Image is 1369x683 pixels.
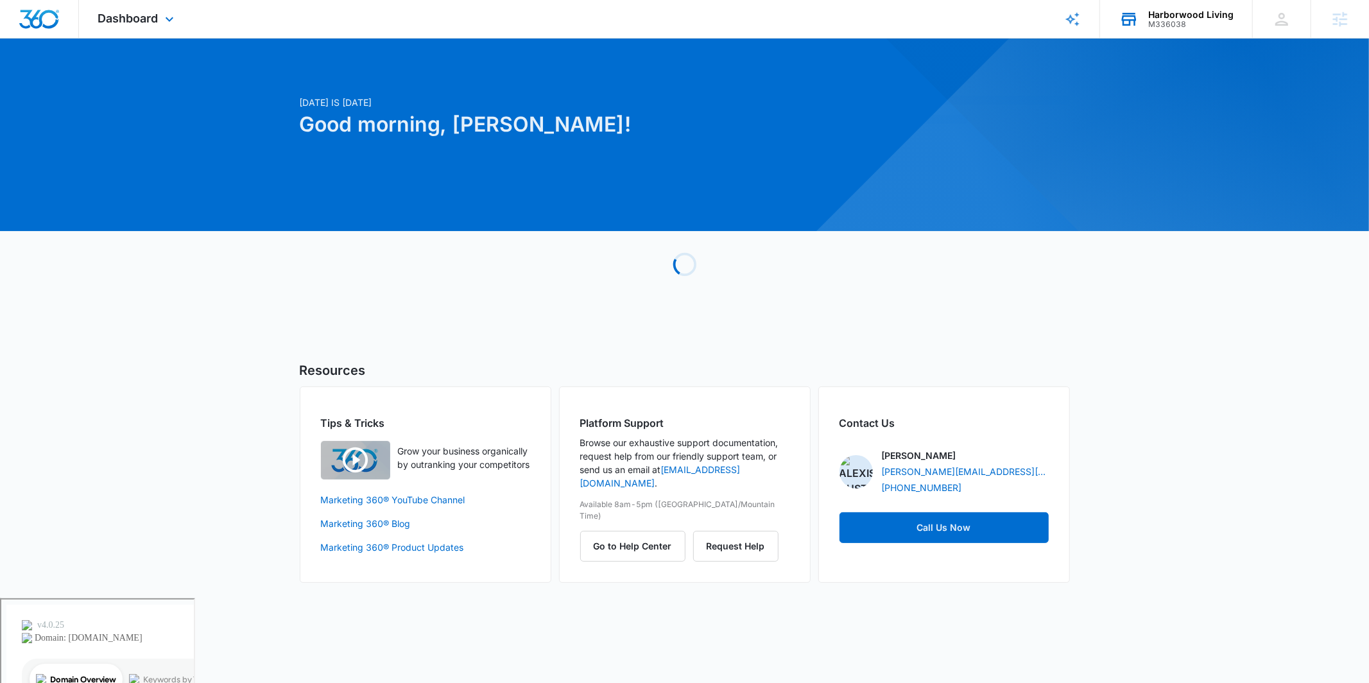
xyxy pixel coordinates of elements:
img: tab_keywords_by_traffic_grey.svg [128,74,138,85]
button: Go to Help Center [580,531,685,562]
a: Marketing 360® Product Updates [321,540,530,554]
span: Dashboard [98,12,159,25]
a: Marketing 360® Blog [321,517,530,530]
h2: Contact Us [839,415,1049,431]
h2: Tips & Tricks [321,415,530,431]
div: Domain: [DOMAIN_NAME] [33,33,141,44]
a: Request Help [693,540,779,551]
p: [DATE] is [DATE] [300,96,808,109]
div: account name [1148,10,1234,20]
h2: Platform Support [580,415,789,431]
a: Go to Help Center [580,540,693,551]
img: Quick Overview Video [321,441,390,480]
button: Request Help [693,531,779,562]
img: logo_orange.svg [21,21,31,31]
div: Keywords by Traffic [142,76,216,84]
div: Domain Overview [49,76,115,84]
img: tab_domain_overview_orange.svg [35,74,45,85]
div: v 4.0.25 [36,21,63,31]
p: Grow your business organically by outranking your competitors [398,444,530,471]
img: website_grey.svg [21,33,31,44]
a: Marketing 360® YouTube Channel [321,493,530,506]
p: Available 8am-5pm ([GEOGRAPHIC_DATA]/Mountain Time) [580,499,789,522]
p: [PERSON_NAME] [882,449,956,462]
div: account id [1148,20,1234,29]
a: [PHONE_NUMBER] [882,481,962,494]
a: Call Us Now [839,512,1049,543]
a: [PERSON_NAME][EMAIL_ADDRESS][DOMAIN_NAME] [882,465,1049,478]
img: Alexis Austere [839,455,873,488]
p: Browse our exhaustive support documentation, request help from our friendly support team, or send... [580,436,789,490]
h1: Good morning, [PERSON_NAME]! [300,109,808,140]
h5: Resources [300,361,1070,380]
